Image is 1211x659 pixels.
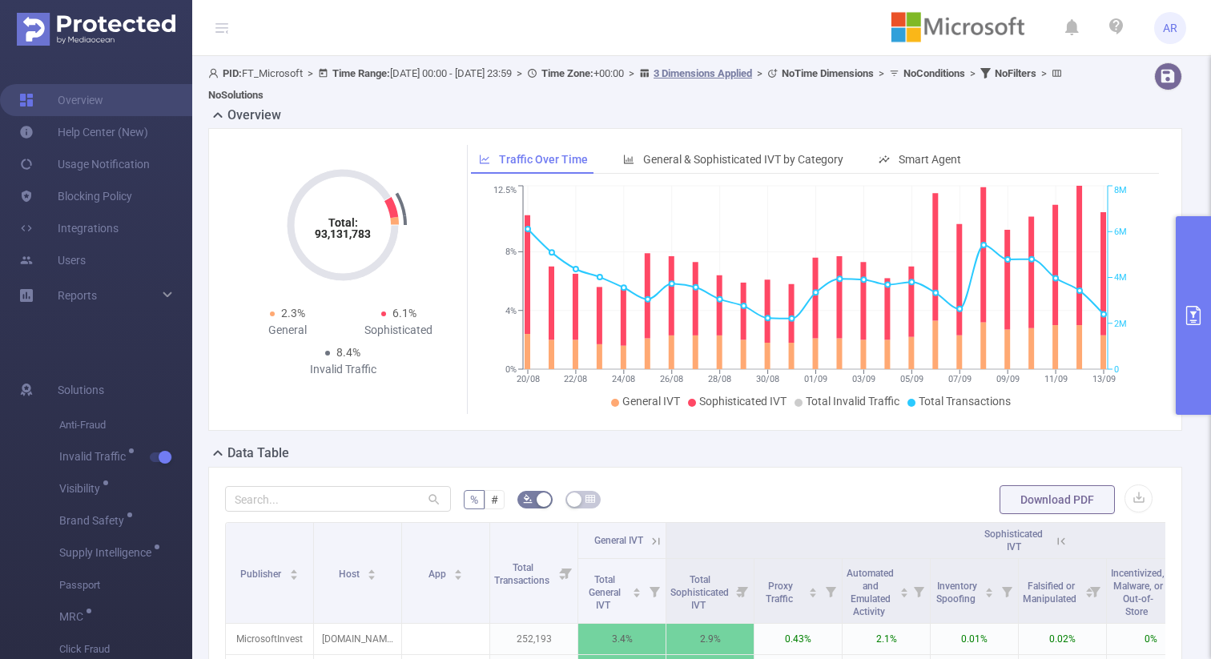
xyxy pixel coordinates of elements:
[240,569,284,580] span: Publisher
[754,624,842,654] p: 0.43%
[766,581,795,605] span: Proxy Traffic
[288,361,399,378] div: Invalid Traffic
[947,374,971,384] tspan: 07/09
[19,148,150,180] a: Usage Notification
[428,569,449,580] span: App
[899,374,923,384] tspan: 05/09
[985,585,994,590] i: icon: caret-up
[847,568,894,617] span: Automated and Emulated Activity
[1019,624,1106,654] p: 0.02%
[782,67,874,79] b: No Time Dimensions
[899,585,909,595] div: Sort
[936,581,978,605] span: Inventory Spoofing
[516,374,539,384] tspan: 20/08
[505,364,517,375] tspan: 0%
[491,493,498,506] span: #
[368,567,376,572] i: icon: caret-up
[368,573,376,578] i: icon: caret-down
[1092,374,1115,384] tspan: 13/09
[59,515,130,526] span: Brand Safety
[996,559,1018,623] i: Filter menu
[756,374,779,384] tspan: 30/08
[59,569,192,601] span: Passport
[343,322,454,339] div: Sophisticated
[523,494,533,504] i: icon: bg-colors
[643,153,843,166] span: General & Sophisticated IVT by Category
[339,569,362,580] span: Host
[985,591,994,596] i: icon: caret-down
[654,67,752,79] u: 3 Dimensions Applied
[1114,227,1127,237] tspan: 6M
[454,567,463,572] i: icon: caret-up
[225,486,451,512] input: Search...
[367,567,376,577] div: Sort
[843,624,930,654] p: 2.1%
[555,523,577,623] i: Filter menu
[1036,67,1052,79] span: >
[208,68,223,78] i: icon: user
[1114,273,1127,283] tspan: 4M
[493,186,517,196] tspan: 12.5%
[622,395,680,408] span: General IVT
[624,67,639,79] span: >
[541,67,593,79] b: Time Zone:
[699,395,787,408] span: Sophisticated IVT
[819,559,842,623] i: Filter menu
[1107,624,1194,654] p: 0%
[479,154,490,165] i: icon: line-chart
[303,67,318,79] span: >
[499,153,588,166] span: Traffic Over Time
[752,67,767,79] span: >
[670,574,729,611] span: Total Sophisticated IVT
[454,573,463,578] i: icon: caret-down
[809,591,818,596] i: icon: caret-down
[512,67,527,79] span: >
[19,84,103,116] a: Overview
[59,547,157,558] span: Supply Intelligence
[899,591,908,596] i: icon: caret-down
[1114,364,1119,375] tspan: 0
[1084,559,1106,623] i: Filter menu
[731,559,754,623] i: Filter menu
[505,306,517,316] tspan: 4%
[208,67,1066,101] span: FT_Microsoft [DATE] 00:00 - [DATE] 23:59 +00:00
[223,67,242,79] b: PID:
[931,624,1018,654] p: 0.01%
[289,567,298,572] i: icon: caret-up
[585,494,595,504] i: icon: table
[59,611,89,622] span: MRC
[19,244,86,276] a: Users
[289,573,298,578] i: icon: caret-down
[19,116,148,148] a: Help Center (New)
[494,562,552,586] span: Total Transactions
[392,307,416,319] span: 6.1%
[1000,485,1115,514] button: Download PDF
[996,374,1019,384] tspan: 09/09
[594,535,643,546] span: General IVT
[19,180,132,212] a: Blocking Policy
[328,216,358,229] tspan: Total:
[1111,568,1165,617] span: Incentivized, Malware, or Out-of-Store
[666,624,754,654] p: 2.9%
[899,585,908,590] i: icon: caret-up
[589,574,621,611] span: Total General IVT
[289,567,299,577] div: Sort
[660,374,683,384] tspan: 26/08
[59,451,131,462] span: Invalid Traffic
[453,567,463,577] div: Sort
[208,89,264,101] b: No Solutions
[227,106,281,125] h2: Overview
[995,67,1036,79] b: No Filters
[281,307,305,319] span: 2.3%
[1023,581,1079,605] span: Falsified or Manipulated
[1163,12,1177,44] span: AR
[490,624,577,654] p: 252,193
[227,444,289,463] h2: Data Table
[59,409,192,441] span: Anti-Fraud
[59,483,106,494] span: Visibility
[578,624,666,654] p: 3.4%
[19,212,119,244] a: Integrations
[984,585,994,595] div: Sort
[919,395,1011,408] span: Total Transactions
[804,374,827,384] tspan: 01/09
